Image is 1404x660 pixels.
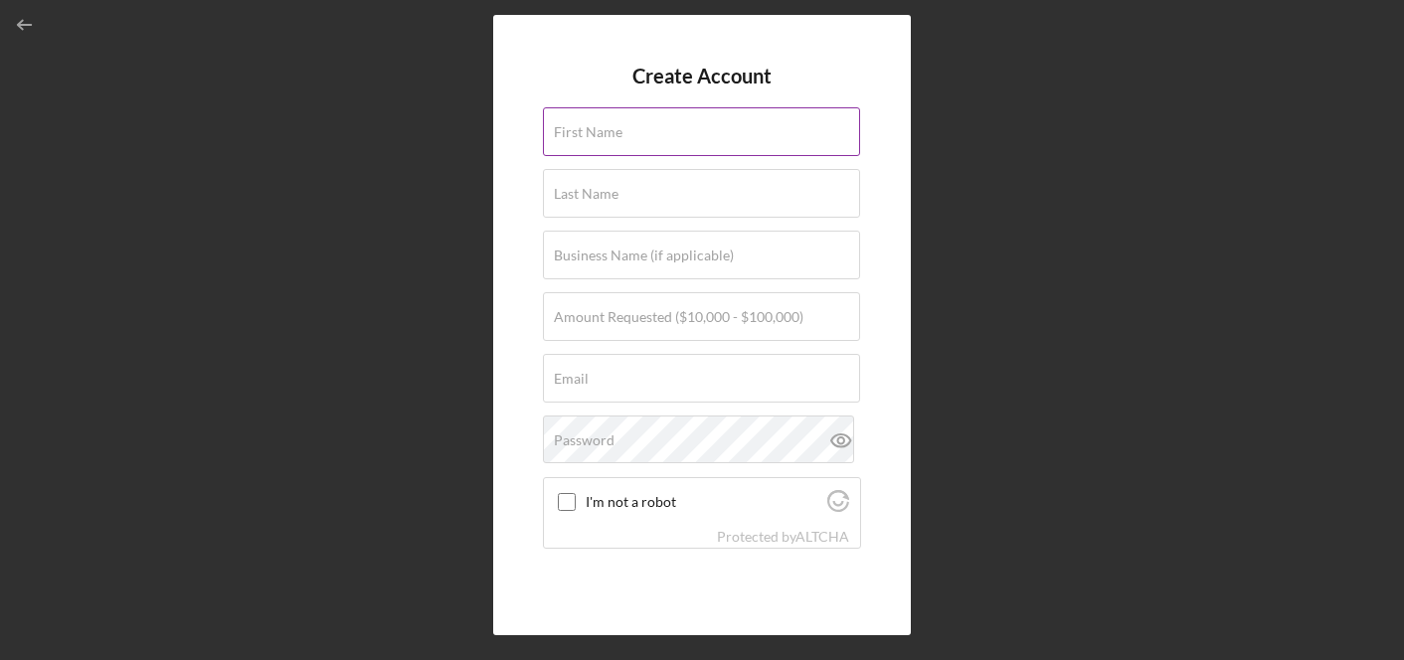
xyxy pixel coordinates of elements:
label: Password [554,432,614,448]
label: Email [554,371,589,387]
a: Visit Altcha.org [795,528,849,545]
a: Visit Altcha.org [827,498,849,515]
p: By clicking Continue you agree to the and [588,580,816,625]
h4: Create Account [632,65,772,87]
label: I'm not a robot [586,494,821,510]
label: Last Name [554,186,618,202]
label: First Name [554,124,622,140]
label: Amount Requested ($10,000 - $100,000) [554,309,803,325]
div: Protected by [717,529,849,545]
label: Business Name (if applicable) [554,247,734,263]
